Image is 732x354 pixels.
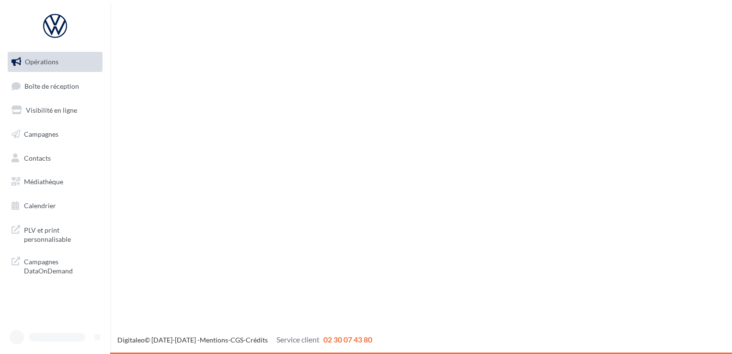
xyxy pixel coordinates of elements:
[117,336,145,344] a: Digitaleo
[276,335,320,344] span: Service client
[24,153,51,162] span: Contacts
[323,335,372,344] span: 02 30 07 43 80
[6,196,104,216] a: Calendrier
[24,177,63,186] span: Médiathèque
[230,336,243,344] a: CGS
[24,82,79,90] span: Boîte de réception
[24,130,58,138] span: Campagnes
[25,58,58,66] span: Opérations
[6,76,104,96] a: Boîte de réception
[24,224,99,244] span: PLV et print personnalisable
[200,336,228,344] a: Mentions
[6,52,104,72] a: Opérations
[117,336,372,344] span: © [DATE]-[DATE] - - -
[6,172,104,192] a: Médiathèque
[6,251,104,280] a: Campagnes DataOnDemand
[6,220,104,248] a: PLV et print personnalisable
[24,255,99,276] span: Campagnes DataOnDemand
[6,148,104,168] a: Contacts
[6,124,104,144] a: Campagnes
[24,201,56,210] span: Calendrier
[6,100,104,120] a: Visibilité en ligne
[26,106,77,114] span: Visibilité en ligne
[246,336,268,344] a: Crédits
